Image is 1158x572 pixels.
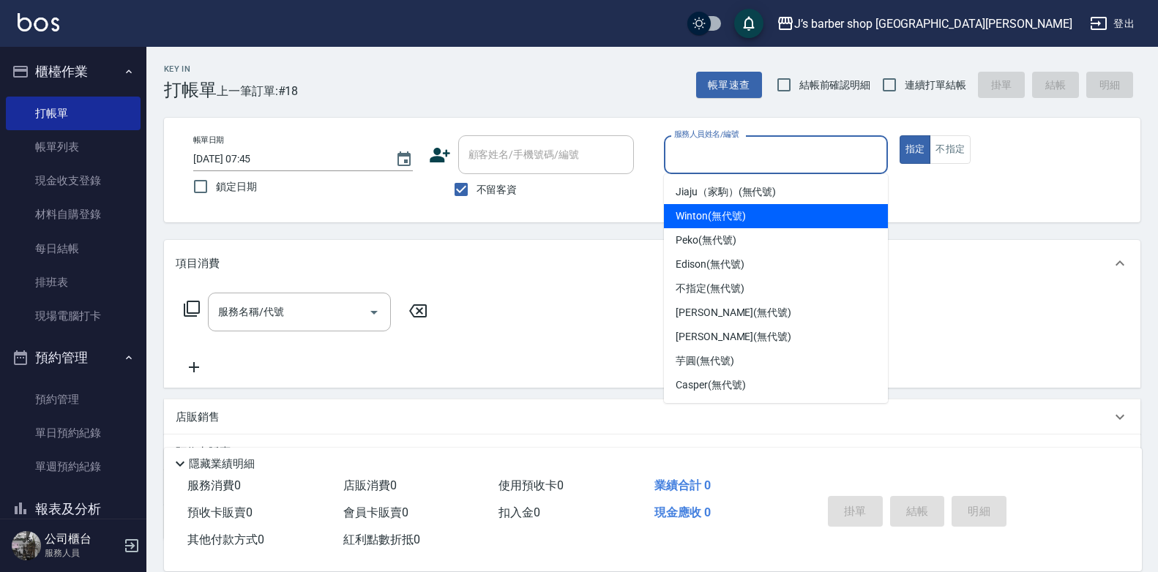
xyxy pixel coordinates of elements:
button: 不指定 [930,135,971,164]
span: 使用預收卡 0 [498,478,564,492]
button: save [734,9,763,38]
span: 紅利點數折抵 0 [343,533,420,546]
a: 單日預約紀錄 [6,416,141,450]
p: 隱藏業績明細 [189,456,255,472]
a: 預約管理 [6,383,141,416]
a: 打帳單 [6,97,141,130]
span: 業績合計 0 [654,478,711,492]
button: 指定 [900,135,931,164]
button: J’s barber shop [GEOGRAPHIC_DATA][PERSON_NAME] [771,9,1078,39]
span: [PERSON_NAME] (無代號) [676,305,791,320]
span: 上一筆訂單:#18 [217,82,299,100]
span: 扣入金 0 [498,505,540,519]
a: 每日結帳 [6,232,141,266]
span: Jiaju（家駒） (無代號) [676,184,776,200]
a: 帳單列表 [6,130,141,164]
img: Person [12,531,41,560]
span: 其他付款方式 0 [187,533,264,546]
h3: 打帳單 [164,80,217,100]
button: Open [362,301,386,324]
span: [PERSON_NAME] (無代號) [676,402,791,417]
span: 店販消費 0 [343,478,397,492]
h2: Key In [164,64,217,74]
span: Winton (無代號) [676,208,745,224]
div: 店販銷售 [164,399,1140,434]
img: Logo [18,13,59,31]
button: 櫃檯作業 [6,53,141,91]
button: 登出 [1084,10,1140,37]
button: 帳單速查 [696,72,762,99]
span: 服務消費 0 [187,478,241,492]
span: Edison (無代號) [676,257,744,272]
div: J’s barber shop [GEOGRAPHIC_DATA][PERSON_NAME] [794,15,1072,33]
span: 現金應收 0 [654,505,711,519]
input: YYYY/MM/DD hh:mm [193,147,381,171]
a: 現金收支登錄 [6,164,141,197]
button: 報表及分析 [6,490,141,528]
p: 預收卡販賣 [176,445,231,460]
span: 不指定 (無代號) [676,281,744,296]
span: Casper (無代號) [676,377,745,393]
button: Choose date, selected date is 2025-09-17 [386,142,422,177]
p: 項目消費 [176,256,220,271]
h5: 公司櫃台 [45,532,119,546]
span: 鎖定日期 [216,179,257,195]
span: 芋圓 (無代號) [676,353,734,369]
label: 帳單日期 [193,135,224,146]
span: 結帳前確認明細 [799,78,871,93]
a: 現場電腦打卡 [6,299,141,333]
p: 服務人員 [45,546,119,560]
span: 會員卡販賣 0 [343,505,408,519]
label: 服務人員姓名/編號 [674,129,739,140]
button: 預約管理 [6,339,141,377]
div: 項目消費 [164,240,1140,287]
a: 材料自購登錄 [6,197,141,231]
span: 連續打單結帳 [905,78,966,93]
div: 預收卡販賣 [164,434,1140,470]
span: 預收卡販賣 0 [187,505,253,519]
span: [PERSON_NAME] (無代號) [676,329,791,345]
a: 單週預約紀錄 [6,450,141,483]
p: 店販銷售 [176,410,220,425]
span: Peko (無代號) [676,233,736,248]
span: 不留客資 [477,182,518,197]
a: 排班表 [6,266,141,299]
